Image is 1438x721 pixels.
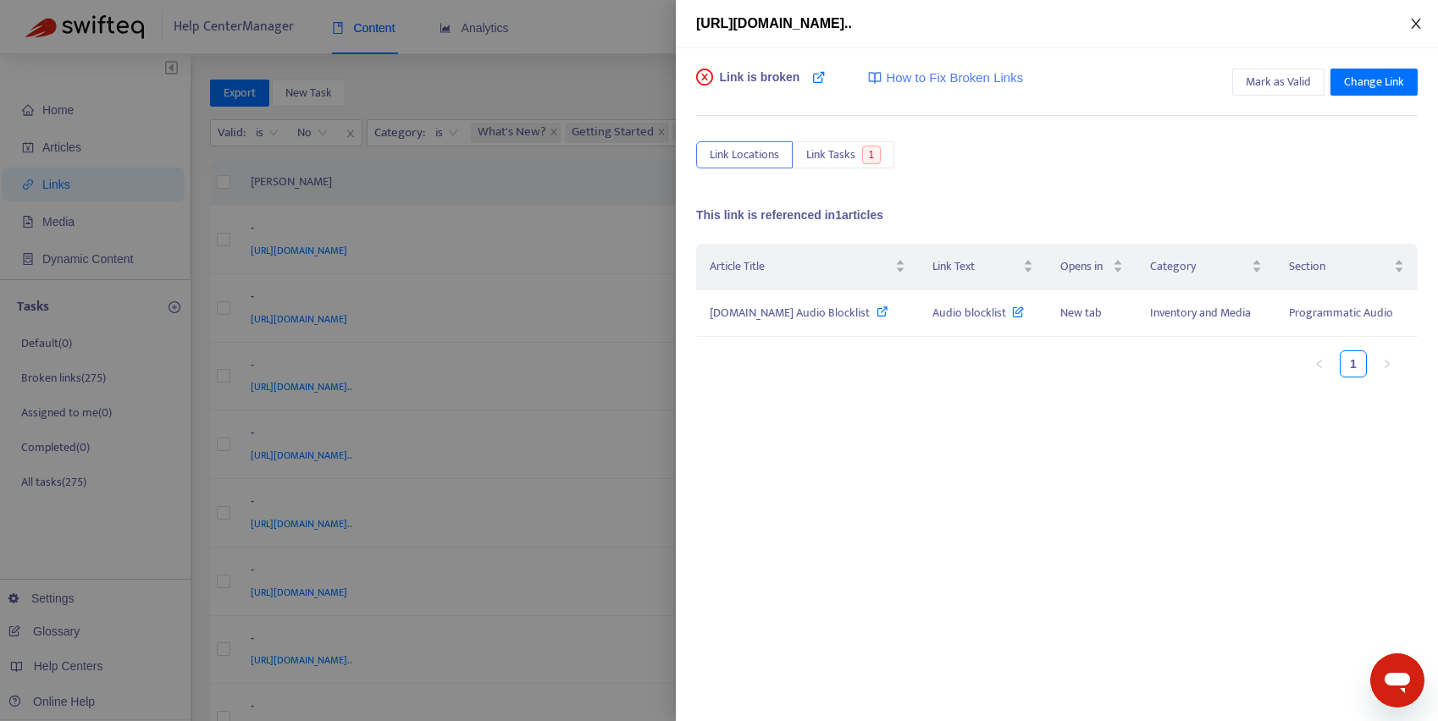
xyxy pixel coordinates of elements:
span: Audio blocklist [932,303,1024,322]
span: close-circle [696,69,713,85]
button: left [1306,350,1333,377]
span: Opens in [1060,257,1109,276]
th: Opens in [1047,244,1137,290]
span: Link Text [932,257,1020,276]
span: Link is broken [720,69,800,102]
th: Section [1275,244,1418,290]
img: image-link [868,71,882,85]
span: right [1382,359,1392,369]
span: Inventory and Media [1150,303,1251,322]
button: right [1374,350,1401,377]
iframe: Button to launch messaging window [1370,653,1424,707]
a: How to Fix Broken Links [868,69,1023,88]
span: Programmatic Audio [1289,303,1393,322]
span: Article Title [710,257,892,276]
button: Link Locations [696,141,793,168]
span: [DOMAIN_NAME] Audio Blocklist [710,303,870,322]
span: left [1314,359,1325,369]
span: How to Fix Broken Links [886,69,1023,88]
a: 1 [1341,351,1366,377]
th: Article Title [696,244,919,290]
span: Section [1289,257,1391,276]
span: [URL][DOMAIN_NAME].. [696,16,852,30]
span: close [1409,17,1423,30]
span: Mark as Valid [1246,73,1311,91]
span: Link Locations [710,146,779,164]
th: Link Text [919,244,1047,290]
li: Previous Page [1306,350,1333,377]
button: Mark as Valid [1232,69,1325,96]
span: Link Tasks [806,146,855,164]
span: New tab [1060,303,1102,322]
span: Category [1150,257,1248,276]
button: Link Tasks1 [793,141,894,168]
span: 1 [862,146,882,164]
span: This link is referenced in 1 articles [696,208,883,222]
button: Close [1404,16,1428,32]
li: Next Page [1374,350,1401,377]
li: 1 [1340,350,1367,377]
th: Category [1137,244,1275,290]
span: Change Link [1344,73,1404,91]
button: Change Link [1330,69,1418,96]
